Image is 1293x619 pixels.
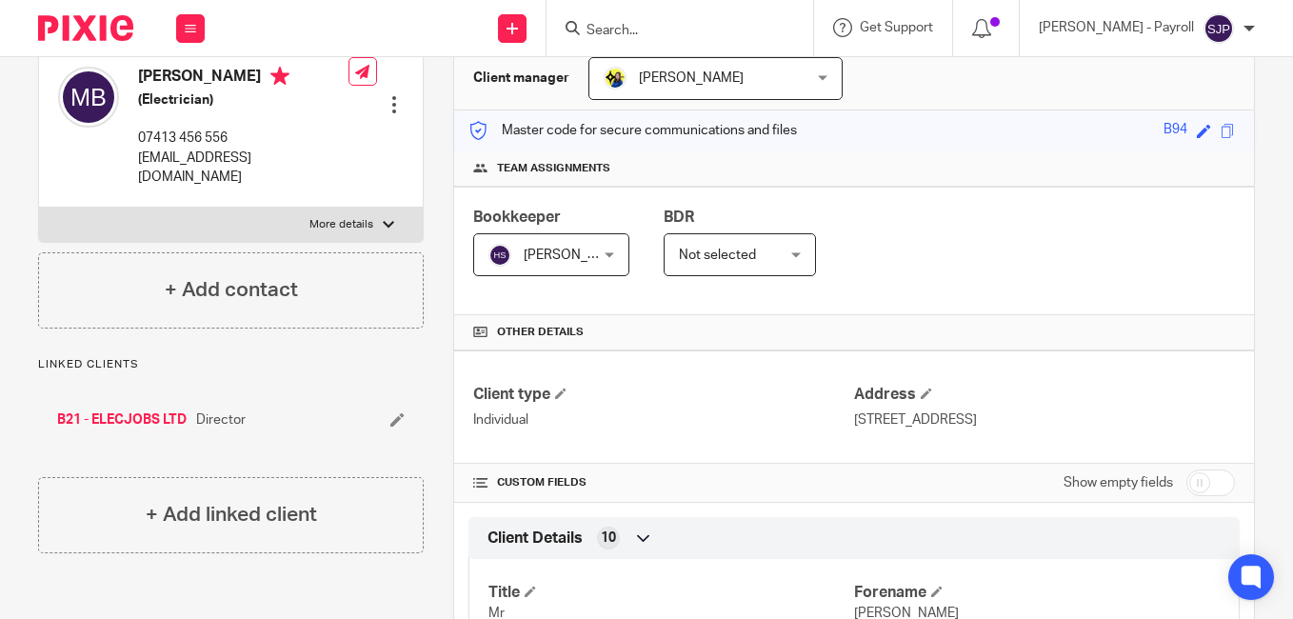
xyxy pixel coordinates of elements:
[854,385,1235,405] h4: Address
[270,67,289,86] i: Primary
[639,71,744,85] span: [PERSON_NAME]
[497,161,610,176] span: Team assignments
[138,67,348,90] h4: [PERSON_NAME]
[1203,13,1234,44] img: svg%3E
[488,244,511,267] img: svg%3E
[473,385,854,405] h4: Client type
[38,357,424,372] p: Linked clients
[473,69,569,88] h3: Client manager
[473,210,561,225] span: Bookkeeper
[604,67,627,90] img: Bobo-Starbridge%201.jpg
[854,583,1220,603] h4: Forename
[138,129,348,148] p: 07413 456 556
[473,475,854,490] h4: CUSTOM FIELDS
[854,410,1235,429] p: [STREET_ADDRESS]
[524,249,628,262] span: [PERSON_NAME]
[488,583,854,603] h4: Title
[497,325,584,340] span: Other details
[309,217,373,232] p: More details
[138,90,348,110] h5: (Electrician)
[146,500,317,529] h4: + Add linked client
[57,410,187,429] a: B21 - ELECJOBS LTD
[38,15,133,41] img: Pixie
[1164,120,1187,142] div: B94
[473,410,854,429] p: Individual
[601,529,616,548] span: 10
[165,275,298,305] h4: + Add contact
[138,149,348,188] p: [EMAIL_ADDRESS][DOMAIN_NAME]
[679,249,756,262] span: Not selected
[860,21,933,34] span: Get Support
[664,210,694,225] span: BDR
[585,23,756,40] input: Search
[487,529,583,549] span: Client Details
[1064,473,1173,492] label: Show empty fields
[468,121,797,140] p: Master code for secure communications and files
[1039,18,1194,37] p: [PERSON_NAME] - Payroll
[58,67,119,128] img: svg%3E
[196,410,246,429] span: Director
